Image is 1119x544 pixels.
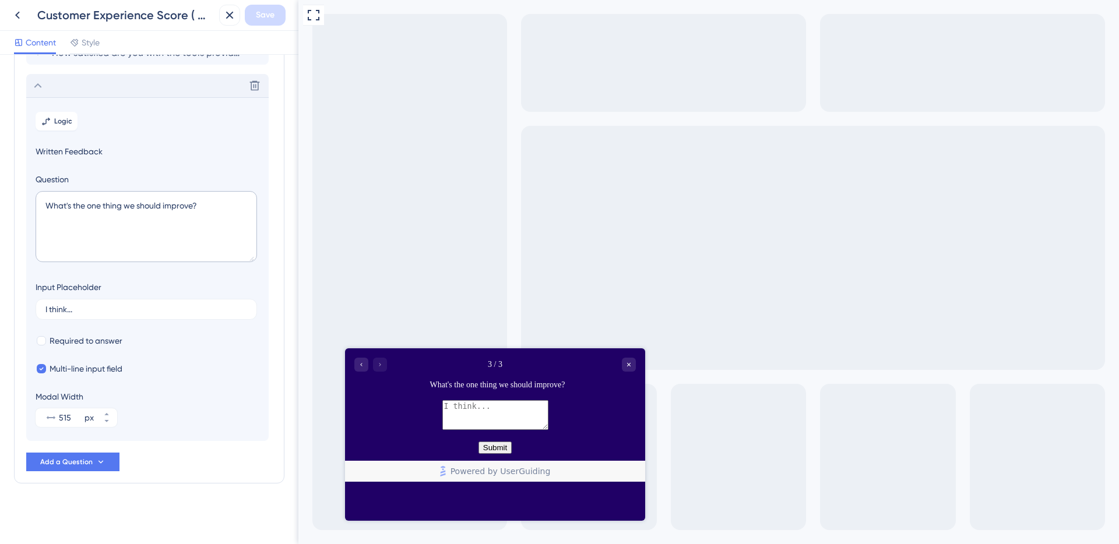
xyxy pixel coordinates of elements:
span: Style [82,36,100,50]
button: Logic [36,112,78,130]
span: Multi-line input field [50,362,122,376]
div: px [85,411,94,425]
iframe: UserGuiding Survey [47,348,347,521]
span: Required to answer [50,334,122,348]
button: Save [245,5,286,26]
div: Customer Experience Score ( MANAGERS - [DATE]) [37,7,214,23]
textarea: What's the one thing we should improve? [36,191,257,262]
span: Save [256,8,275,22]
button: px [96,408,117,418]
span: Written Feedback [36,144,259,158]
div: Input Placeholder [36,280,101,294]
span: Logic [54,116,72,126]
span: Add a Question [40,457,93,467]
span: Content [26,36,56,50]
div: Modal Width [36,390,117,404]
label: Question [36,172,259,186]
button: px [96,418,117,427]
input: Type a placeholder [45,305,247,313]
button: Add a Question [26,453,119,471]
input: px [59,411,82,425]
